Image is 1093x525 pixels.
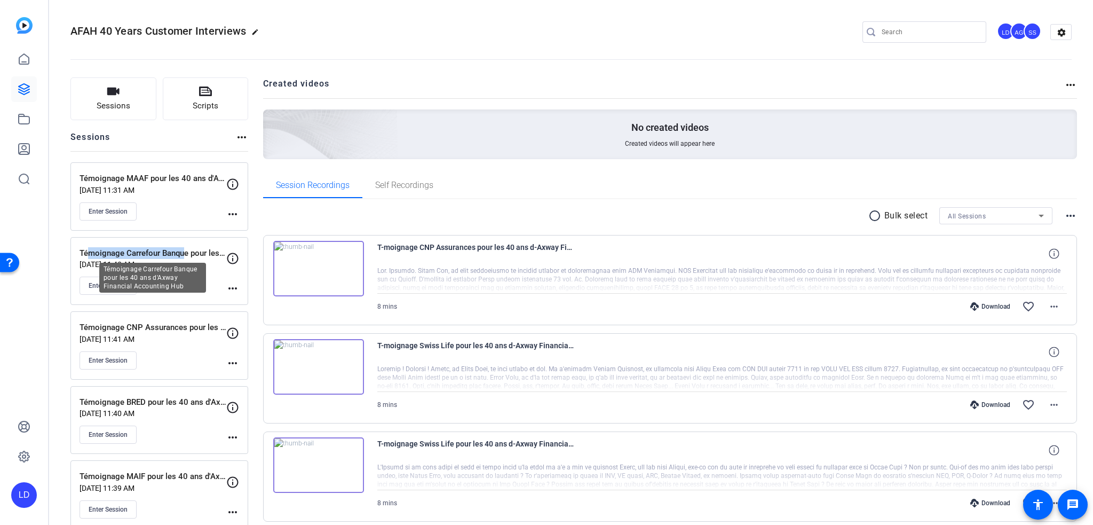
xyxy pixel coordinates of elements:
[80,471,226,483] p: Témoignage MAIF pour les 40 ans d'Axway Financial Accounting Hub
[80,396,226,409] p: Témoignage BRED pour les 40 ans d'Axway Financial Accounting Hub
[997,22,1015,40] div: LD
[1022,497,1035,510] mat-icon: favorite_border
[948,213,986,220] span: All Sessions
[631,121,709,134] p: No created videos
[80,260,226,269] p: [DATE] 11:43 AM
[1064,79,1077,91] mat-icon: more_horiz
[70,131,110,151] h2: Sessions
[80,202,137,221] button: Enter Session
[16,17,33,34] img: blue-gradient.svg
[276,181,350,190] span: Session Recordings
[965,499,1016,507] div: Download
[1051,25,1072,41] mat-icon: settings
[11,482,37,508] div: LD
[1048,497,1060,510] mat-icon: more_horiz
[80,409,226,418] p: [DATE] 11:40 AM
[997,22,1016,41] ngx-avatar: Lydia Defranchi
[226,208,239,221] mat-icon: more_horiz
[97,100,130,112] span: Sessions
[1024,22,1041,40] div: SS
[251,28,264,41] mat-icon: edit
[163,77,249,120] button: Scripts
[273,339,364,395] img: thumb-nail
[1048,300,1060,313] mat-icon: more_horiz
[80,322,226,334] p: Témoignage CNP Assurances pour les 40 ans d'Axway Financial Accounting Hub
[70,77,156,120] button: Sessions
[1022,398,1035,411] mat-icon: favorite_border
[377,401,397,409] span: 8 mins
[80,247,226,260] p: Témoignage Carrefour Banque pour les 40 ans d'Axway Financial Accounting Hub
[226,506,239,519] mat-icon: more_horiz
[263,77,1065,98] h2: Created videos
[273,437,364,493] img: thumb-nail
[226,357,239,370] mat-icon: more_horiz
[89,356,128,365] span: Enter Session
[1064,209,1077,222] mat-icon: more_horiz
[273,241,364,296] img: thumb-nail
[80,335,226,343] p: [DATE] 11:41 AM
[882,26,978,38] input: Search
[226,282,239,295] mat-icon: more_horiz
[226,431,239,444] mat-icon: more_horiz
[89,505,128,514] span: Enter Session
[377,437,575,463] span: T-moignage Swiss Life pour les 40 ans d-Axway Financial Accounting Hub-Corine Parisot1-2025-10-03...
[965,401,1016,409] div: Download
[375,181,433,190] span: Self Recordings
[965,302,1016,311] div: Download
[625,139,715,148] span: Created videos will appear here
[89,281,128,290] span: Enter Session
[80,277,137,295] button: Enter Session
[70,25,246,37] span: AFAH 40 Years Customer Interviews
[1010,22,1028,40] div: AG
[868,209,884,222] mat-icon: radio_button_unchecked
[377,241,575,267] span: T-moignage CNP Assurances pour les 40 ans d-Axway Financial Accounting Hub-Kaizhan LIU-2025-10-08...
[1010,22,1029,41] ngx-avatar: Alejandra Gallo Antonio
[377,303,397,310] span: 8 mins
[1022,300,1035,313] mat-icon: favorite_border
[80,426,137,444] button: Enter Session
[193,100,218,112] span: Scripts
[1032,498,1044,511] mat-icon: accessibility
[377,499,397,507] span: 8 mins
[1048,398,1060,411] mat-icon: more_horiz
[1024,22,1042,41] ngx-avatar: Sophie Saltiel
[80,351,137,370] button: Enter Session
[80,173,226,185] p: Témoignage MAAF pour les 40 ans d'Axway Financial Accounting Hub
[377,339,575,365] span: T-moignage Swiss Life pour les 40 ans d-Axway Financial Accounting Hub-SWISSLIFE2-2025-10-03-11-3...
[89,430,128,439] span: Enter Session
[80,500,137,519] button: Enter Session
[235,131,248,144] mat-icon: more_horiz
[80,186,226,194] p: [DATE] 11:31 AM
[89,207,128,216] span: Enter Session
[80,484,226,492] p: [DATE] 11:39 AM
[1066,498,1079,511] mat-icon: message
[144,4,398,236] img: Creted videos background
[884,209,928,222] p: Bulk select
